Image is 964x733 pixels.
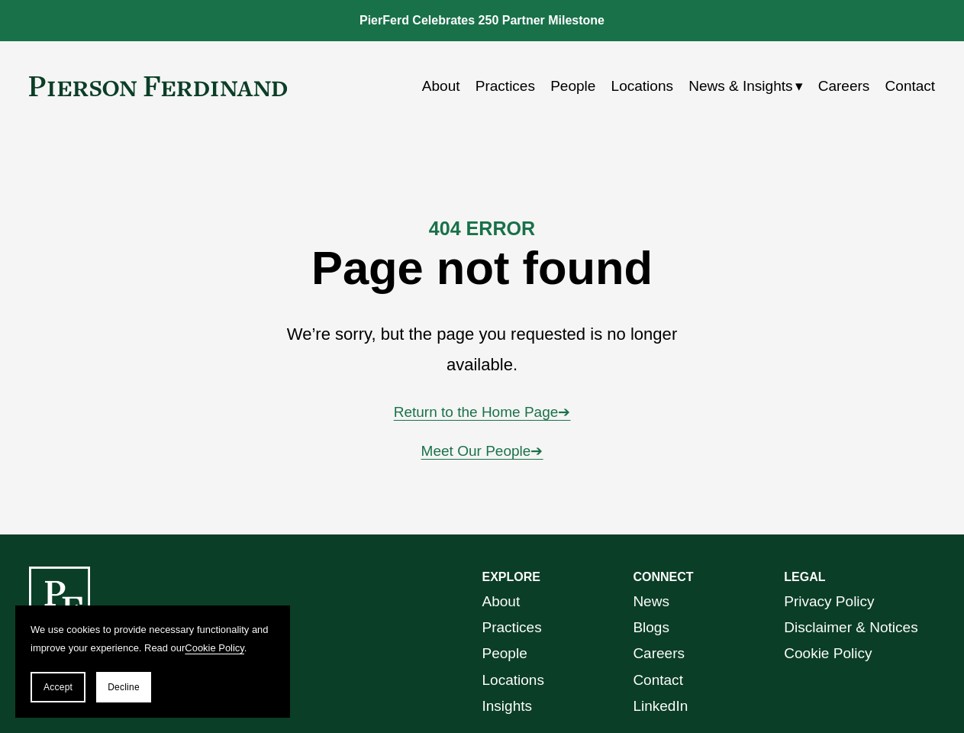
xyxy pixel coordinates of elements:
a: Cookie Policy [185,642,244,654]
a: Contact [885,72,936,101]
strong: 404 ERROR [429,218,535,239]
a: Blogs [633,615,669,641]
a: Practices [482,615,542,641]
span: News & Insights [688,73,792,99]
span: Decline [108,682,140,693]
span: ➔ [558,404,570,420]
a: Disclaimer & Notices [784,615,917,641]
a: About [422,72,460,101]
strong: EXPLORE [482,570,540,583]
a: Meet Our People➔ [421,443,543,459]
a: Privacy Policy [784,589,874,615]
button: Accept [31,672,85,702]
a: LinkedIn [633,693,688,719]
span: ➔ [530,443,543,459]
a: Practices [476,72,535,101]
a: Contact [633,667,683,693]
a: Insights [482,693,533,719]
button: Decline [96,672,151,702]
a: Locations [611,72,673,101]
a: Return to the Home Page➔ [394,404,571,420]
a: People [482,641,527,667]
a: Careers [633,641,685,667]
a: Locations [482,667,544,693]
span: Accept [44,682,73,693]
a: Careers [818,72,870,101]
strong: LEGAL [784,570,825,583]
a: People [550,72,595,101]
a: Cookie Policy [784,641,872,667]
a: News [633,589,669,615]
a: folder dropdown [688,72,802,101]
p: We use cookies to provide necessary functionality and improve your experience. Read our . [31,621,275,657]
section: Cookie banner [15,605,290,718]
strong: CONNECT [633,570,693,583]
a: About [482,589,521,615]
h1: Page not found [180,241,785,295]
p: We’re sorry, but the page you requested is no longer available. [256,319,709,379]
